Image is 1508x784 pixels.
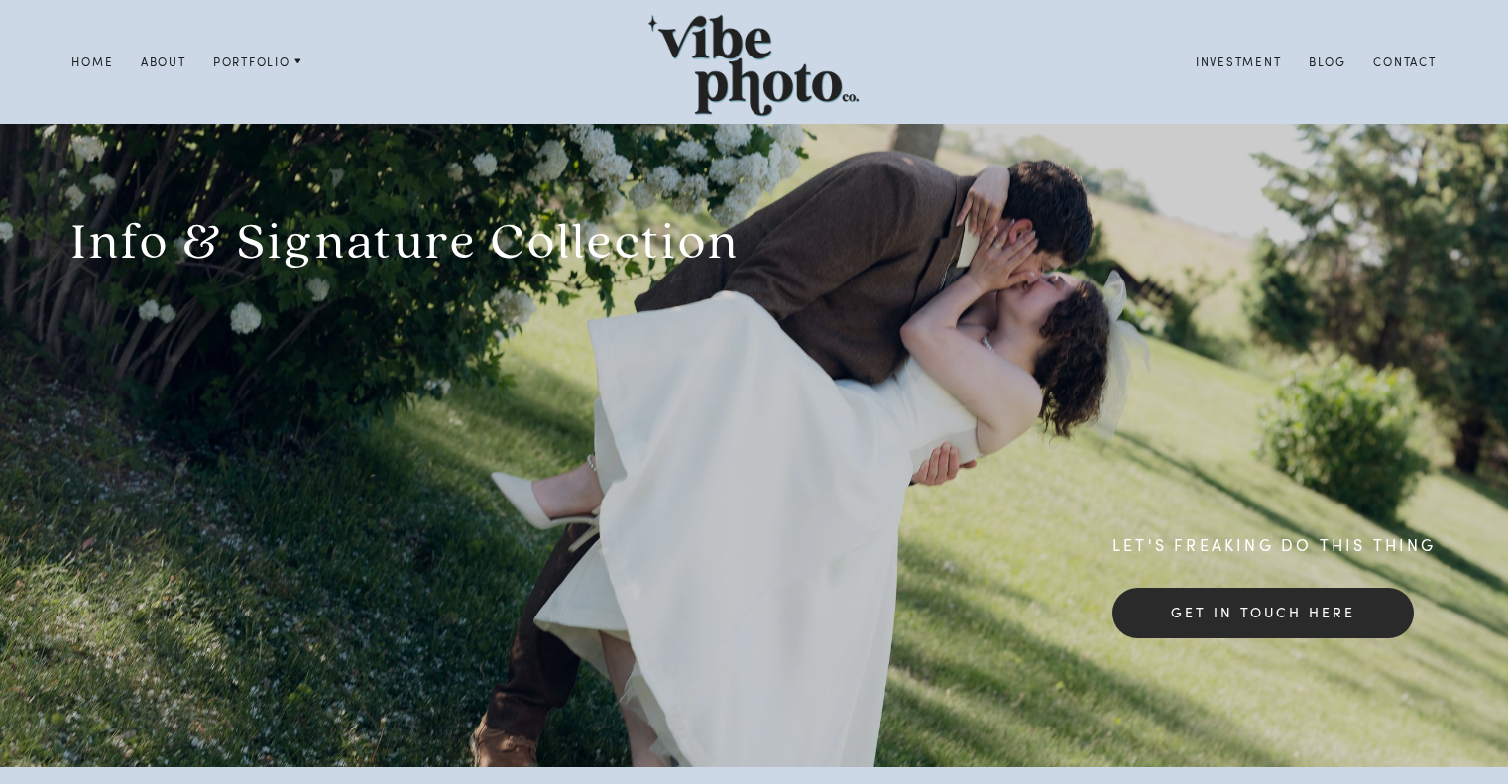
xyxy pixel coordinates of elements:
[1112,533,1167,558] span: let's
[648,8,859,117] img: Vibe Photo Co.
[1112,588,1414,638] a: get in touch here
[1295,51,1359,73] a: Blog
[199,51,316,73] a: Portfolio
[1320,533,1366,558] span: this
[1174,533,1274,558] span: freaking
[213,54,290,71] span: Portfolio
[1373,533,1437,558] span: thing
[1281,533,1312,558] span: do
[1360,51,1450,73] a: Contact
[491,213,739,273] span: Collection
[71,213,169,273] span: Info
[1171,603,1355,621] span: get in touch here
[182,213,224,273] span: &
[1182,51,1295,73] a: Investment
[237,213,478,273] span: Signature
[127,51,199,73] a: About
[58,51,127,73] a: Home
